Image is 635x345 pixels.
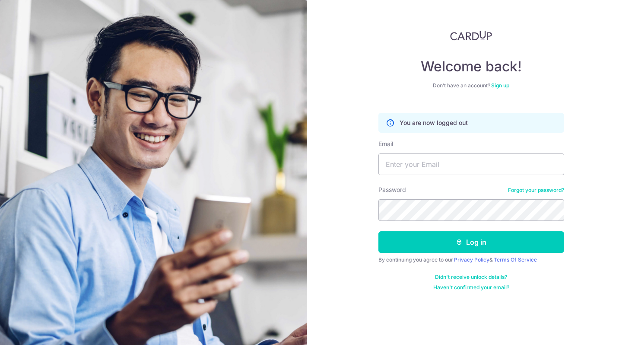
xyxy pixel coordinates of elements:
a: Sign up [491,82,509,89]
h4: Welcome back! [378,58,564,75]
p: You are now logged out [400,118,468,127]
label: Email [378,140,393,148]
div: Don’t have an account? [378,82,564,89]
img: CardUp Logo [450,30,492,41]
input: Enter your Email [378,153,564,175]
div: By continuing you agree to our & [378,256,564,263]
a: Terms Of Service [494,256,537,263]
button: Log in [378,231,564,253]
a: Forgot your password? [508,187,564,194]
label: Password [378,185,406,194]
a: Didn't receive unlock details? [435,274,507,281]
a: Haven't confirmed your email? [433,284,509,291]
a: Privacy Policy [454,256,489,263]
